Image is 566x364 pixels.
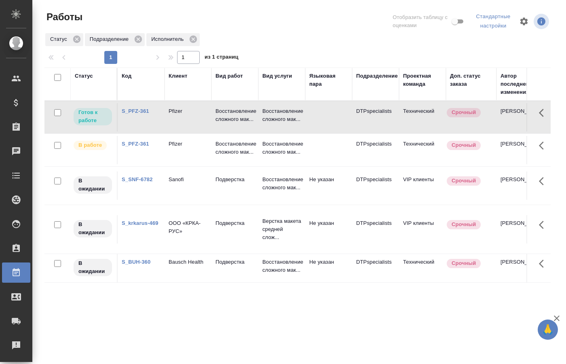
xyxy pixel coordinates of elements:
span: 🙏 [541,321,555,338]
div: Доп. статус заказа [450,72,492,88]
p: Восстановление сложного мак... [262,258,301,274]
a: S_SNF-6782 [122,176,153,182]
button: Здесь прячутся важные кнопки [534,103,553,123]
p: Bausch Health [169,258,207,266]
td: Не указан [305,171,352,200]
td: Технический [399,136,446,164]
td: Не указан [305,254,352,282]
p: Готов к работе [78,108,107,125]
a: S_PFZ-361 [122,141,149,147]
p: Срочный [452,108,476,116]
p: В ожидании [78,220,107,237]
p: Pfizer [169,107,207,115]
p: Восстановление сложного мак... [262,107,301,123]
td: [PERSON_NAME] [496,254,543,282]
div: Исполнитель [146,33,200,46]
td: DTPspecialists [352,254,399,282]
span: Настроить таблицу [514,12,534,31]
div: Код [122,72,131,80]
p: Sanofi [169,176,207,184]
span: из 1 страниц [205,52,239,64]
p: Восстановление сложного мак... [262,176,301,192]
span: Посмотреть информацию [534,14,551,29]
p: Статус [50,35,70,43]
td: [PERSON_NAME] [496,136,543,164]
p: Восстановление сложного мак... [262,140,301,156]
span: Отобразить таблицу с оценками [393,13,450,30]
div: Исполнитель назначен, приступать к работе пока рано [73,176,113,195]
button: Здесь прячутся важные кнопки [534,136,553,155]
button: 🙏 [538,320,558,340]
div: Вид работ [215,72,243,80]
p: В ожидании [78,259,107,275]
div: Вид услуги [262,72,292,80]
div: Статус [45,33,83,46]
td: Технический [399,103,446,131]
p: Верстка макета средней слож... [262,217,301,241]
td: [PERSON_NAME] [496,215,543,243]
td: DTPspecialists [352,103,399,131]
td: DTPspecialists [352,171,399,200]
p: Подверстка [215,258,254,266]
div: Проектная команда [403,72,442,88]
td: DTPspecialists [352,136,399,164]
div: Исполнитель назначен, приступать к работе пока рано [73,219,113,238]
button: Здесь прячутся важные кнопки [534,254,553,273]
p: Подверстка [215,219,254,227]
p: Исполнитель [151,35,186,43]
button: Здесь прячутся важные кнопки [534,171,553,191]
button: Здесь прячутся важные кнопки [534,215,553,235]
td: [PERSON_NAME] [496,171,543,200]
div: Клиент [169,72,187,80]
div: Подразделение [85,33,145,46]
p: Подразделение [90,35,131,43]
div: Языковая пара [309,72,348,88]
td: VIP клиенты [399,171,446,200]
p: Подверстка [215,176,254,184]
div: Исполнитель может приступить к работе [73,107,113,126]
td: Не указан [305,215,352,243]
p: Восстановление сложного мак... [215,107,254,123]
a: S_krkarus-469 [122,220,158,226]
p: Срочный [452,177,476,185]
td: Технический [399,254,446,282]
p: Восстановление сложного мак... [215,140,254,156]
td: VIP клиенты [399,215,446,243]
div: Статус [75,72,93,80]
a: S_PFZ-361 [122,108,149,114]
div: Подразделение [356,72,398,80]
p: ООО «КРКА-РУС» [169,219,207,235]
p: Срочный [452,259,476,267]
p: Pfizer [169,140,207,148]
p: В ожидании [78,177,107,193]
p: Срочный [452,220,476,229]
td: DTPspecialists [352,215,399,243]
p: Срочный [452,141,476,149]
p: В работе [78,141,102,149]
div: Автор последнего изменения [501,72,539,96]
td: [PERSON_NAME] [496,103,543,131]
a: S_BUH-360 [122,259,150,265]
div: split button [472,11,514,32]
span: Работы [44,11,82,23]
